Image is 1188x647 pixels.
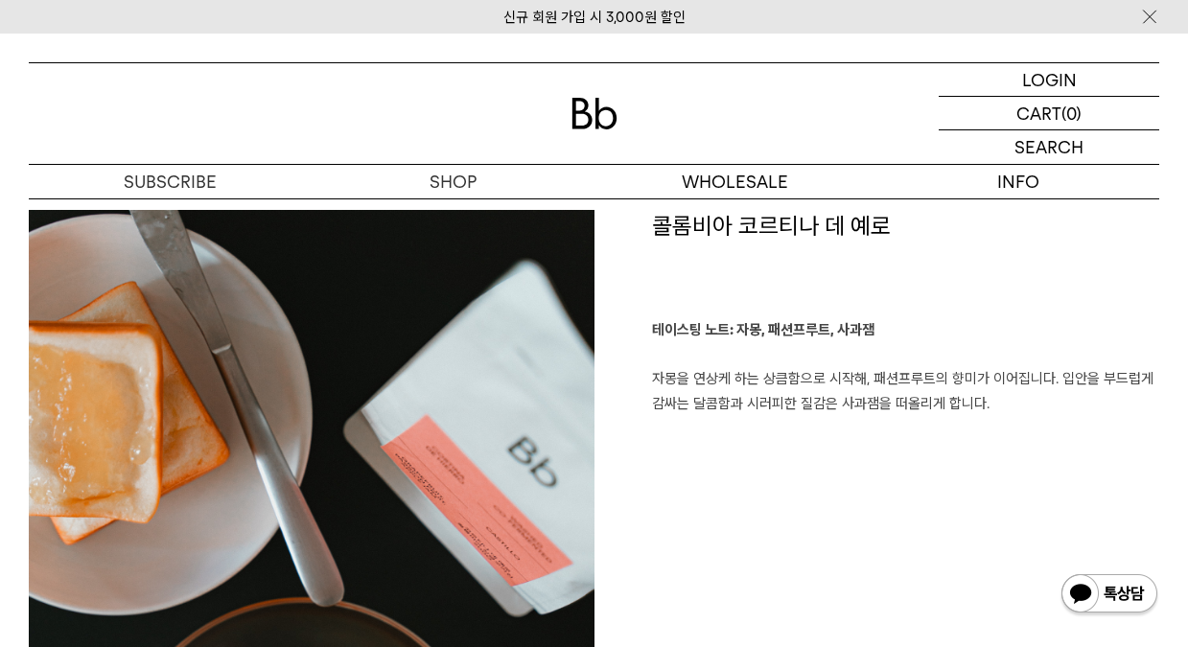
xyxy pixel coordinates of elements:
[1061,97,1082,129] p: (0)
[29,165,312,198] a: SUBSCRIBE
[1014,130,1083,164] p: SEARCH
[1060,572,1159,618] img: 카카오톡 채널 1:1 채팅 버튼
[503,9,686,26] a: 신규 회원 가입 시 3,000원 할인
[652,318,1160,416] p: 자몽을 연상케 하는 상큼함으로 시작해, 패션프루트의 향미가 이어집니다. 입안을 부드럽게 감싸는 달콤함과 시러피한 질감은 사과잼을 떠올리게 합니다.
[1016,97,1061,129] p: CART
[652,321,874,338] b: 테이스팅 노트: 자몽, 패션프루트, 사과잼
[876,165,1159,198] p: INFO
[939,97,1159,130] a: CART (0)
[594,165,877,198] p: WHOLESALE
[571,98,617,129] img: 로고
[939,63,1159,97] a: LOGIN
[1022,63,1077,96] p: LOGIN
[312,165,594,198] a: SHOP
[652,210,1160,319] h1: 콜롬비아 코르티나 데 예로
